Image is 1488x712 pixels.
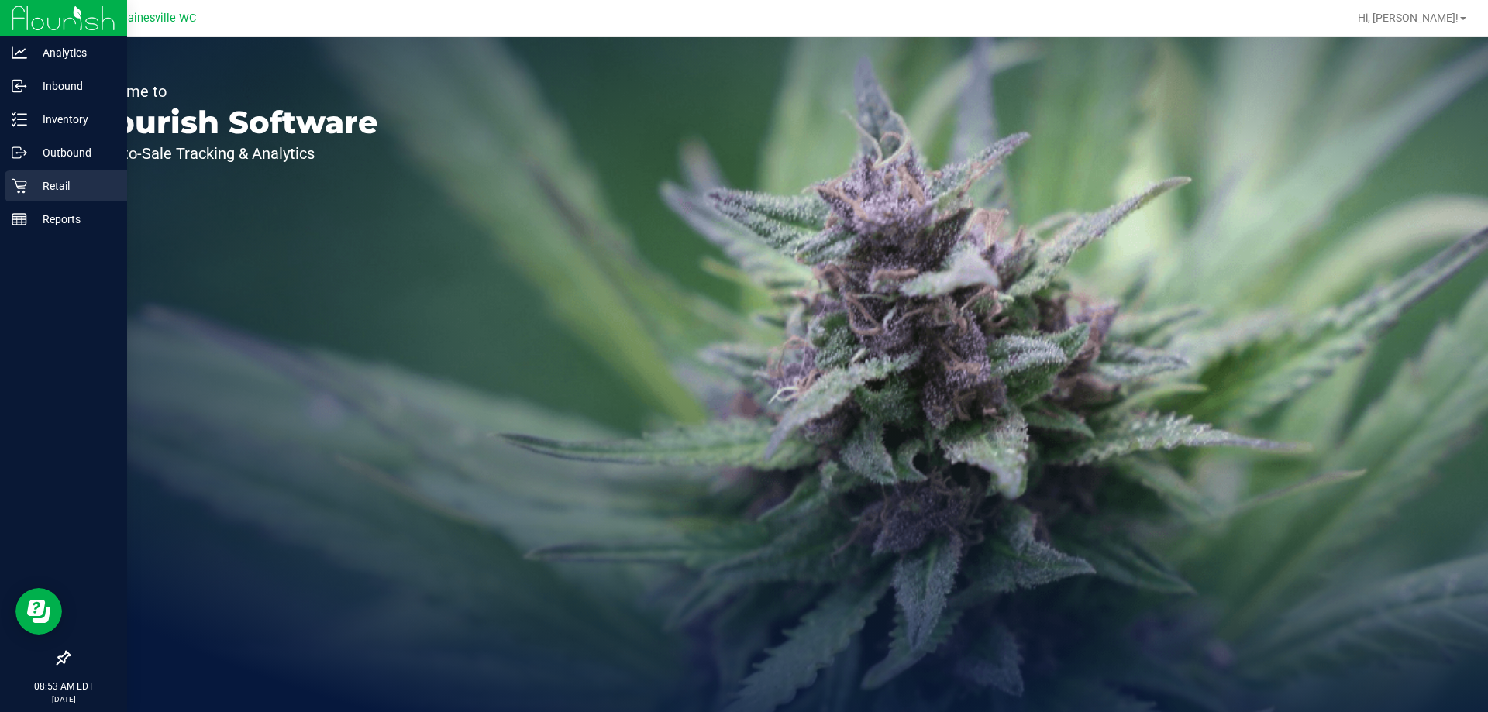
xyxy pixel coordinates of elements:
[27,43,120,62] p: Analytics
[12,78,27,94] inline-svg: Inbound
[84,107,378,138] p: Flourish Software
[27,177,120,195] p: Retail
[84,84,378,99] p: Welcome to
[12,45,27,60] inline-svg: Analytics
[7,679,120,693] p: 08:53 AM EDT
[12,178,27,194] inline-svg: Retail
[84,146,378,161] p: Seed-to-Sale Tracking & Analytics
[12,212,27,227] inline-svg: Reports
[15,588,62,635] iframe: Resource center
[27,110,120,129] p: Inventory
[1358,12,1459,24] span: Hi, [PERSON_NAME]!
[27,77,120,95] p: Inbound
[7,693,120,705] p: [DATE]
[120,12,196,25] span: Gainesville WC
[27,210,120,229] p: Reports
[27,143,120,162] p: Outbound
[12,145,27,160] inline-svg: Outbound
[12,112,27,127] inline-svg: Inventory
